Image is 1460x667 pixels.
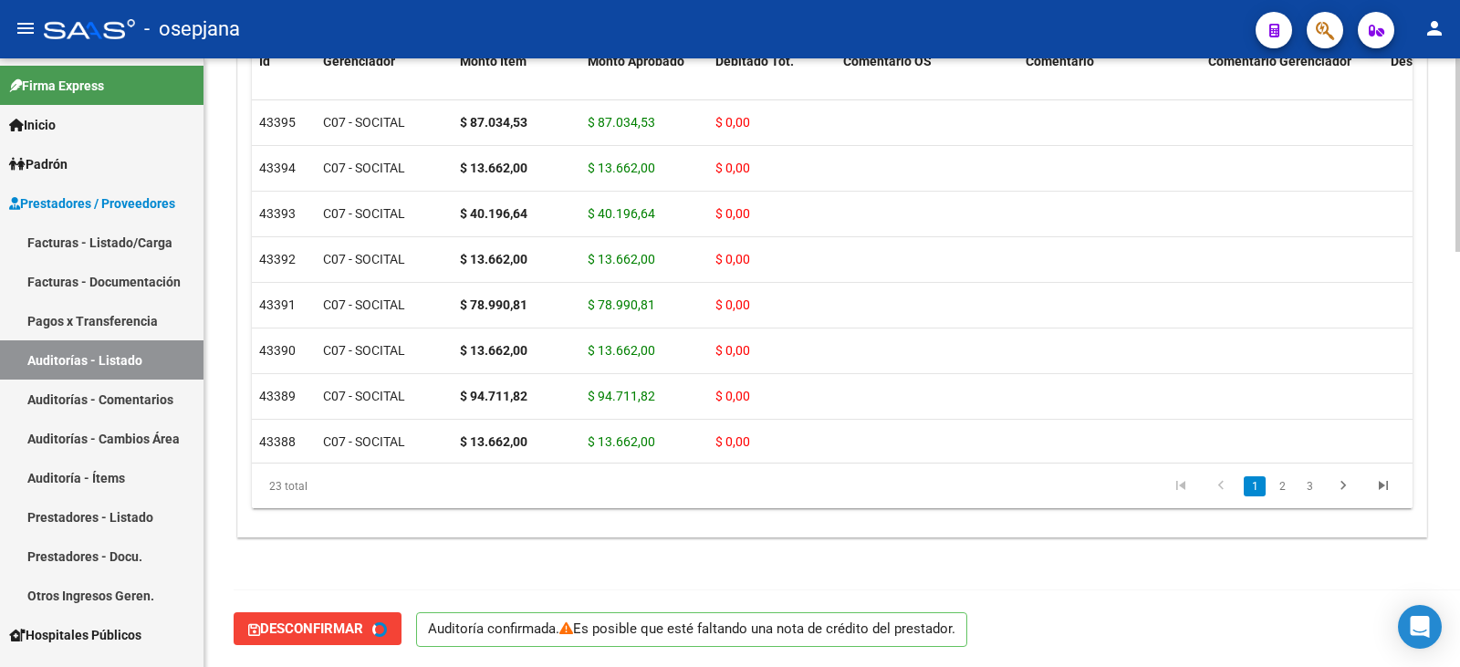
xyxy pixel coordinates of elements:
[323,343,405,358] span: C07 - SOCITAL
[588,54,684,68] span: Monto Aprobado
[1271,476,1293,496] a: 2
[588,297,655,312] span: $ 78.990,81
[588,434,655,449] span: $ 13.662,00
[316,42,453,122] datatable-header-cell: Gerenciador
[1423,17,1445,39] mat-icon: person
[259,54,270,68] span: Id
[588,161,655,175] span: $ 13.662,00
[588,115,655,130] span: $ 87.034,53
[9,625,141,645] span: Hospitales Públicos
[715,54,794,68] span: Debitado Tot.
[588,389,655,403] span: $ 94.711,82
[9,193,175,214] span: Prestadores / Proveedores
[9,154,68,174] span: Padrón
[460,434,527,449] strong: $ 13.662,00
[580,42,708,122] datatable-header-cell: Monto Aprobado
[715,297,750,312] span: $ 0,00
[843,54,932,68] span: Comentario OS
[460,206,527,221] strong: $ 40.196,64
[1398,605,1442,649] div: Open Intercom Messenger
[588,343,655,358] span: $ 13.662,00
[259,297,296,312] span: 43391
[323,252,405,266] span: C07 - SOCITAL
[323,297,405,312] span: C07 - SOCITAL
[9,115,56,135] span: Inicio
[453,42,580,122] datatable-header-cell: Monto Item
[259,252,296,266] span: 43392
[588,206,655,221] span: $ 40.196,64
[460,161,527,175] strong: $ 13.662,00
[1268,471,1296,502] li: page 2
[1391,54,1459,68] span: Descripción
[715,389,750,403] span: $ 0,00
[252,464,481,509] div: 23 total
[836,42,1018,122] datatable-header-cell: Comentario OS
[708,42,836,122] datatable-header-cell: Debitado Tot.
[1244,476,1266,496] a: 1
[1326,476,1361,496] a: go to next page
[1018,42,1201,122] datatable-header-cell: Comentario
[1201,42,1383,122] datatable-header-cell: Comentario Gerenciador
[259,206,296,221] span: 43393
[1208,54,1351,68] span: Comentario Gerenciador
[323,389,405,403] span: C07 - SOCITAL
[460,252,527,266] strong: $ 13.662,00
[1163,476,1198,496] a: go to first page
[1296,471,1323,502] li: page 3
[715,434,750,449] span: $ 0,00
[144,9,240,49] span: - osepjana
[460,297,527,312] strong: $ 78.990,81
[9,76,104,96] span: Firma Express
[234,612,401,645] button: Desconfirmar
[715,206,750,221] span: $ 0,00
[460,389,527,403] strong: $ 94.711,82
[248,620,363,637] span: Desconfirmar
[323,161,405,175] span: C07 - SOCITAL
[259,161,296,175] span: 43394
[715,115,750,130] span: $ 0,00
[15,17,36,39] mat-icon: menu
[559,620,955,637] span: Es posible que esté faltando una nota de crédito del prestador.
[259,434,296,449] span: 43388
[323,115,405,130] span: C07 - SOCITAL
[1204,476,1238,496] a: go to previous page
[252,42,316,122] datatable-header-cell: Id
[460,343,527,358] strong: $ 13.662,00
[259,343,296,358] span: 43390
[460,54,527,68] span: Monto Item
[588,252,655,266] span: $ 13.662,00
[1298,476,1320,496] a: 3
[715,343,750,358] span: $ 0,00
[460,115,527,130] strong: $ 87.034,53
[259,115,296,130] span: 43395
[715,252,750,266] span: $ 0,00
[715,161,750,175] span: $ 0,00
[323,206,405,221] span: C07 - SOCITAL
[323,434,405,449] span: C07 - SOCITAL
[323,54,395,68] span: Gerenciador
[1366,476,1401,496] a: go to last page
[416,612,967,647] p: Auditoría confirmada.
[1241,471,1268,502] li: page 1
[259,389,296,403] span: 43389
[1026,54,1094,68] span: Comentario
